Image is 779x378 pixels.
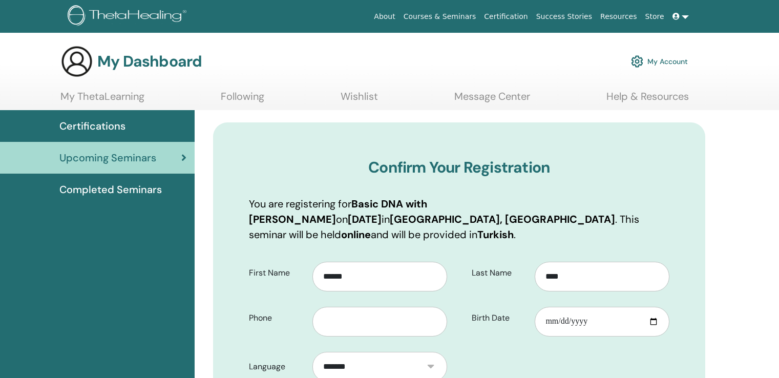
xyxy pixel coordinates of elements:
h3: My Dashboard [97,52,202,71]
b: [GEOGRAPHIC_DATA], [GEOGRAPHIC_DATA] [390,213,615,226]
label: Last Name [464,263,535,283]
label: Phone [241,308,312,328]
span: Upcoming Seminars [59,150,156,165]
a: My Account [631,50,688,73]
label: First Name [241,263,312,283]
label: Birth Date [464,308,535,328]
a: Wishlist [341,90,378,110]
a: Help & Resources [606,90,689,110]
span: Completed Seminars [59,182,162,197]
p: You are registering for on in . This seminar will be held and will be provided in . [249,196,669,242]
b: [DATE] [348,213,382,226]
h3: Confirm Your Registration [249,158,669,177]
a: Courses & Seminars [399,7,480,26]
a: Following [221,90,264,110]
a: My ThetaLearning [60,90,144,110]
a: Store [641,7,668,26]
span: Certifications [59,118,125,134]
a: Success Stories [532,7,596,26]
a: About [370,7,399,26]
a: Message Center [454,90,530,110]
img: cog.svg [631,53,643,70]
img: generic-user-icon.jpg [60,45,93,78]
a: Resources [596,7,641,26]
img: logo.png [68,5,190,28]
b: online [341,228,371,241]
label: Language [241,357,312,376]
a: Certification [480,7,532,26]
b: Turkish [477,228,514,241]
